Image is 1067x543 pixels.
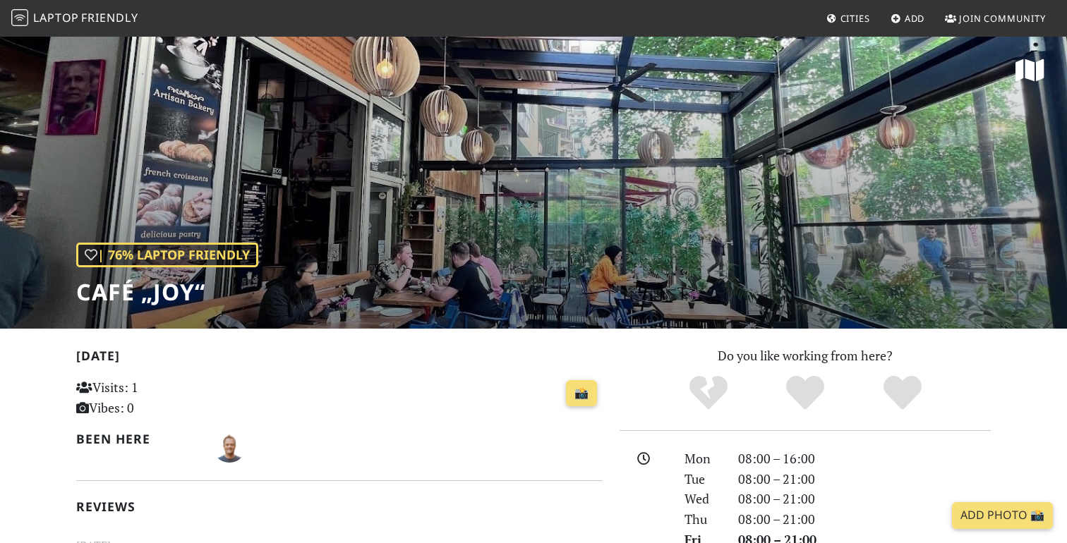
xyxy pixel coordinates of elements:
div: Yes [756,374,854,413]
span: Friendly [81,10,138,25]
div: 08:00 – 16:00 [730,449,999,469]
h1: Café „Joy“ [76,279,258,305]
div: Tue [676,469,730,489]
p: Visits: 1 Vibes: 0 [76,377,241,418]
div: | 76% Laptop Friendly [76,243,258,267]
div: Thu [676,509,730,530]
a: Join Community [939,6,1051,31]
a: Cities [821,6,876,31]
div: 08:00 – 21:00 [730,469,999,489]
span: Add [905,12,925,25]
a: 📸 [566,380,597,407]
span: Cities [840,12,870,25]
h2: [DATE] [76,348,603,369]
span: Laptop [33,10,79,25]
p: Do you like working from here? [620,346,991,366]
a: Add [885,6,931,31]
div: Definitely! [854,374,951,413]
img: 4628-nate.jpg [212,429,246,463]
span: Join Community [959,12,1046,25]
h2: Reviews [76,499,603,514]
a: Add Photo 📸 [952,502,1053,529]
span: Nate Ritter [212,436,246,453]
div: Wed [676,489,730,509]
div: Mon [676,449,730,469]
div: 08:00 – 21:00 [730,509,999,530]
a: LaptopFriendly LaptopFriendly [11,6,138,31]
img: LaptopFriendly [11,9,28,26]
h2: Been here [76,432,195,446]
div: No [660,374,757,413]
div: 08:00 – 21:00 [730,489,999,509]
